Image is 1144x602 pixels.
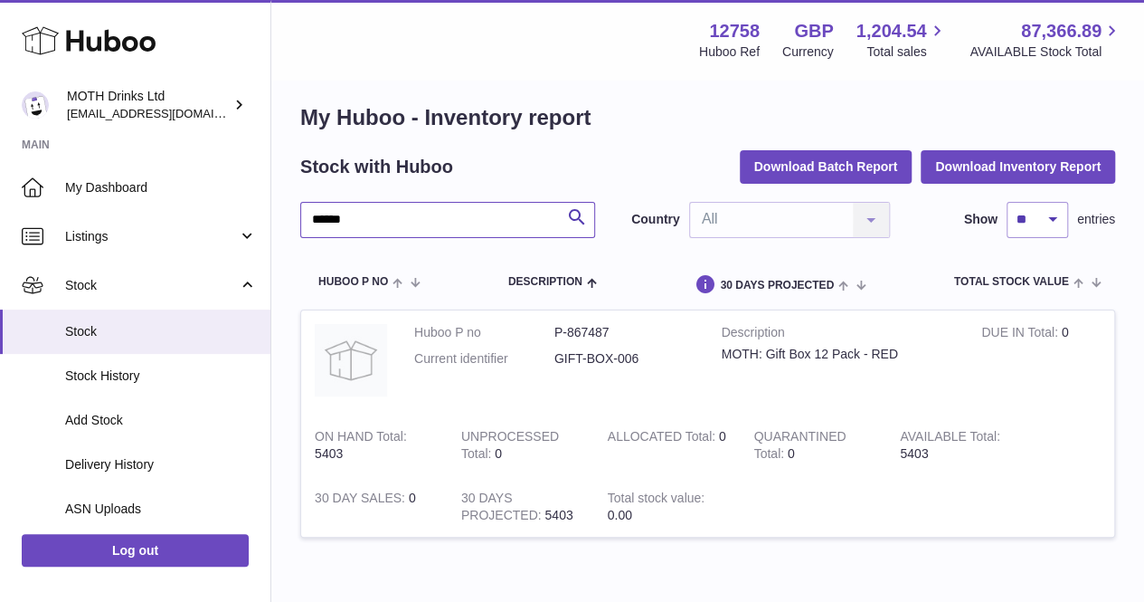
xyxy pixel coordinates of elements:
strong: ON HAND Total [315,429,407,448]
strong: GBP [794,19,833,43]
span: entries [1077,211,1115,228]
a: 87,366.89 AVAILABLE Stock Total [969,19,1122,61]
div: Huboo Ref [699,43,760,61]
strong: 12758 [709,19,760,43]
span: ASN Uploads [65,501,257,518]
dd: GIFT-BOX-006 [554,350,695,368]
div: Currency [782,43,834,61]
span: 0 [788,446,795,461]
td: 5403 [448,476,594,538]
strong: Total stock value [608,491,704,510]
label: Show [964,211,997,228]
span: 87,366.89 [1021,19,1101,43]
button: Download Inventory Report [921,150,1115,183]
h1: My Huboo - Inventory report [300,103,1115,132]
td: 5403 [301,415,448,476]
span: [EMAIL_ADDRESS][DOMAIN_NAME] [67,106,266,120]
span: Huboo P no [318,276,388,288]
button: Download Batch Report [740,150,912,183]
strong: ALLOCATED Total [608,429,719,448]
strong: UNPROCESSED Total [461,429,559,465]
span: 30 DAYS PROJECTED [720,280,834,291]
strong: QUARANTINED Total [753,429,846,465]
span: Description [508,276,582,288]
strong: 30 DAY SALES [315,491,409,510]
td: 0 [594,415,741,476]
span: Total sales [866,43,947,61]
dt: Current identifier [414,350,554,368]
strong: DUE IN Total [981,325,1061,344]
span: My Dashboard [65,179,257,196]
a: 1,204.54 Total sales [856,19,948,61]
span: 0.00 [608,508,632,522]
span: Stock [65,323,257,340]
dd: P-867487 [554,324,695,341]
td: 0 [968,311,1114,415]
label: Country [631,211,680,228]
img: orders@mothdrinks.com [22,91,49,119]
span: Delivery History [65,456,257,473]
div: MOTH Drinks Ltd [67,88,230,122]
span: Add Stock [65,412,257,429]
span: Total stock value [954,276,1069,288]
td: 0 [301,476,448,538]
span: Listings [65,228,238,245]
strong: 30 DAYS PROJECTED [461,491,545,527]
strong: Description [722,324,955,346]
td: 5403 [886,415,1033,476]
span: Stock History [65,368,257,385]
div: MOTH: Gift Box 12 Pack - RED [722,346,955,363]
dt: Huboo P no [414,324,554,341]
td: 0 [448,415,594,476]
h2: Stock with Huboo [300,155,453,179]
span: 1,204.54 [856,19,927,43]
a: Log out [22,534,249,567]
strong: AVAILABLE Total [900,429,1000,448]
span: AVAILABLE Stock Total [969,43,1122,61]
span: Stock [65,277,238,294]
img: product image [315,324,387,397]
